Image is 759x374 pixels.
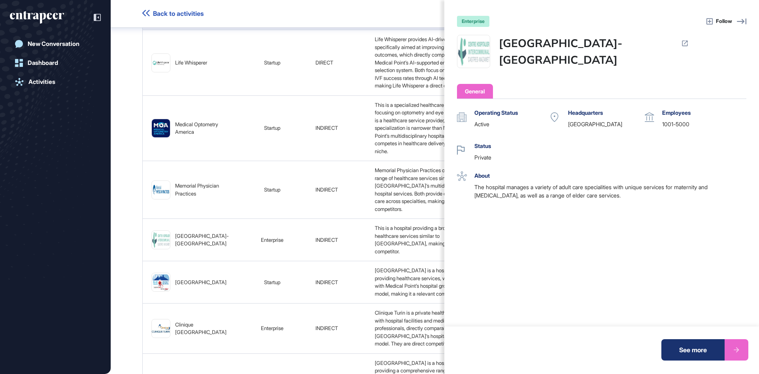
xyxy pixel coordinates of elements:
[457,16,489,27] div: enterprise
[716,17,732,25] span: Follow
[474,171,738,180] div: About
[568,120,644,128] div: [GEOGRAPHIC_DATA]
[465,87,485,95] div: General
[474,153,551,161] div: private
[662,120,738,128] div: 1001-5000
[661,339,748,361] a: See more
[457,35,490,68] img: Intercommunal Hospital Center of Castres-Mazamet-logo
[474,108,518,117] span: Operating Status
[474,120,551,128] div: active
[474,142,491,150] span: Status
[474,183,738,199] div: The hospital manages a variety of adult care specialities with unique services for maternity and ...
[662,108,691,117] span: Employees
[568,108,603,117] span: Headquarters
[499,35,676,68] a: [GEOGRAPHIC_DATA]-[GEOGRAPHIC_DATA]
[661,339,725,361] div: See more
[457,35,490,68] a: Intercommunal Hospital Center of Castres-Mazamet-logo
[706,17,732,26] button: Follow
